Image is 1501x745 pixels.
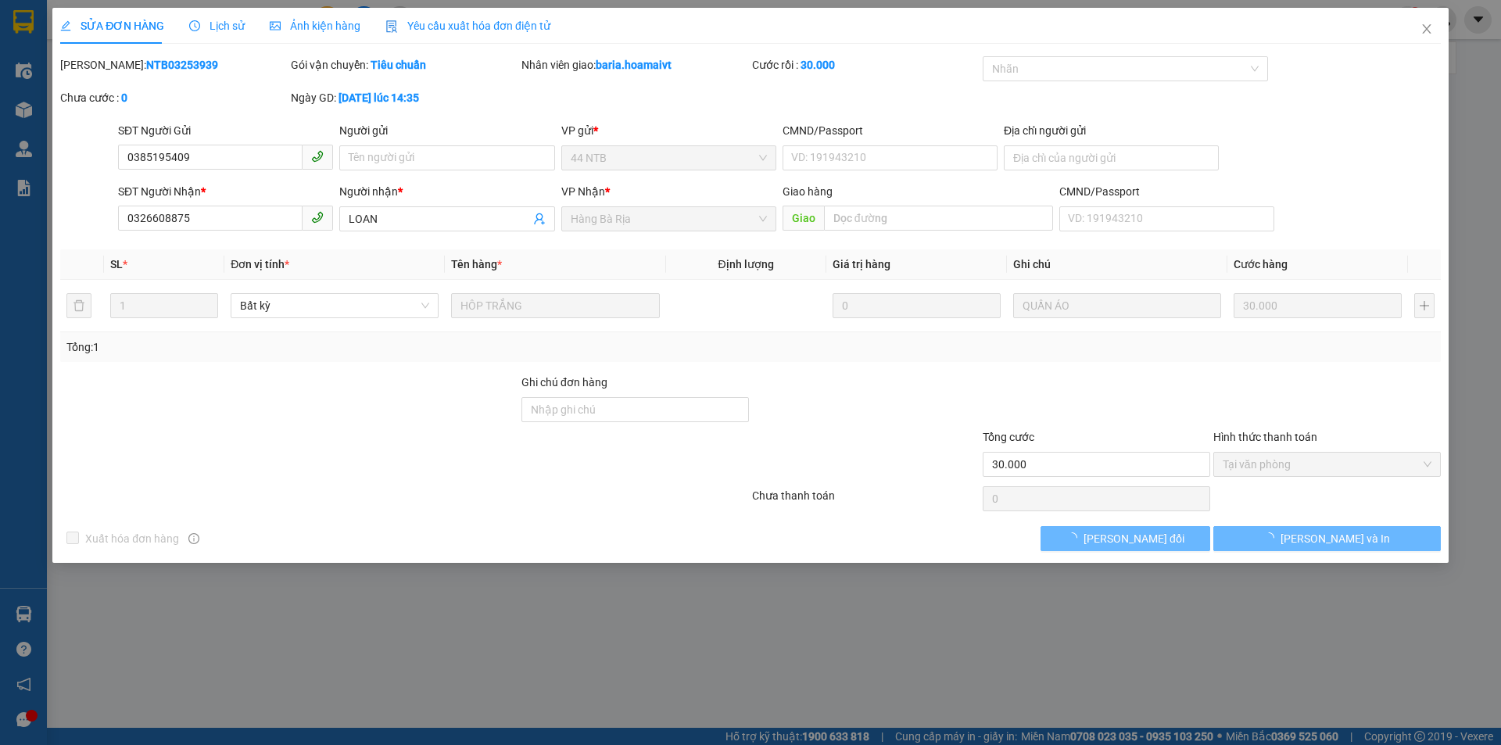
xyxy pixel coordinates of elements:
[110,258,123,270] span: SL
[60,20,71,31] span: edit
[131,101,245,123] div: 30.000
[571,207,767,231] span: Hàng Bà Rịa
[339,91,419,104] b: [DATE] lúc 14:35
[521,376,607,389] label: Ghi chú đơn hàng
[385,20,398,33] img: icon
[451,258,502,270] span: Tên hàng
[134,13,243,51] div: Hàng Bà Rịa
[1007,249,1227,280] th: Ghi chú
[752,56,980,73] div: Cước rồi :
[121,91,127,104] b: 0
[1066,532,1084,543] span: loading
[451,293,659,318] input: VD: Bàn, Ghế
[1213,526,1441,551] button: [PERSON_NAME] và In
[521,56,749,73] div: Nhân viên giao:
[79,530,185,547] span: Xuất hóa đơn hàng
[1405,8,1449,52] button: Close
[801,59,835,71] b: 30.000
[533,213,546,225] span: user-add
[783,206,824,231] span: Giao
[561,185,605,198] span: VP Nhận
[60,56,288,73] div: [PERSON_NAME]:
[718,258,774,270] span: Định lượng
[783,122,998,139] div: CMND/Passport
[339,183,554,200] div: Người nhận
[339,122,554,139] div: Người gửi
[13,51,123,73] div: 0907018919
[1213,431,1317,443] label: Hình thức thanh toán
[13,13,123,32] div: 44 NTB
[66,338,579,356] div: Tổng: 1
[1223,453,1431,476] span: Tại văn phòng
[521,397,749,422] input: Ghi chú đơn hàng
[1084,530,1184,547] span: [PERSON_NAME] đổi
[750,487,981,514] div: Chưa thanh toán
[1041,526,1210,551] button: [PERSON_NAME] đổi
[134,15,171,31] span: Nhận:
[146,59,218,71] b: NTB03253939
[291,56,518,73] div: Gói vận chuyển:
[60,89,288,106] div: Chưa cước :
[118,122,333,139] div: SĐT Người Gửi
[134,51,243,70] div: DƯƠNG
[66,293,91,318] button: delete
[60,20,164,32] span: SỬA ĐƠN HÀNG
[1013,293,1221,318] input: Ghi Chú
[571,146,767,170] span: 44 NTB
[270,20,360,32] span: Ảnh kiện hàng
[833,293,1001,318] input: 0
[240,294,429,317] span: Bất kỳ
[118,183,333,200] div: SĐT Người Nhận
[1004,122,1219,139] div: Địa chỉ người gửi
[270,20,281,31] span: picture
[131,105,144,121] span: C :
[385,20,550,32] span: Yêu cầu xuất hóa đơn điện tử
[983,431,1034,443] span: Tổng cước
[1414,293,1435,318] button: plus
[824,206,1053,231] input: Dọc đường
[1263,532,1281,543] span: loading
[1234,258,1288,270] span: Cước hàng
[189,20,245,32] span: Lịch sử
[1281,530,1390,547] span: [PERSON_NAME] và In
[13,15,38,31] span: Gửi:
[1420,23,1433,35] span: close
[371,59,426,71] b: Tiêu chuẩn
[189,20,200,31] span: clock-circle
[134,70,243,91] div: 0933939417
[231,258,289,270] span: Đơn vị tính
[311,150,324,163] span: phone
[13,32,123,51] div: PHƯƠNG
[561,122,776,139] div: VP gửi
[833,258,890,270] span: Giá trị hàng
[596,59,672,71] b: baria.hoamaivt
[1004,145,1219,170] input: Địa chỉ của người gửi
[188,533,199,544] span: info-circle
[291,89,518,106] div: Ngày GD:
[1234,293,1402,318] input: 0
[1059,183,1274,200] div: CMND/Passport
[311,211,324,224] span: phone
[783,185,833,198] span: Giao hàng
